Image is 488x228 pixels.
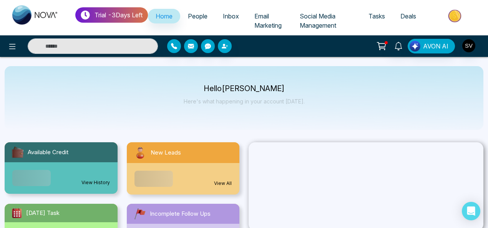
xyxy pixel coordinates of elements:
[81,179,110,186] a: View History
[150,210,211,218] span: Incomplete Follow Ups
[26,209,60,218] span: [DATE] Task
[428,7,483,25] img: Market-place.gif
[393,9,424,23] a: Deals
[410,41,420,52] img: Lead Flow
[368,12,385,20] span: Tasks
[292,9,361,33] a: Social Media Management
[184,98,305,105] p: Here's what happening in your account [DATE].
[462,202,480,220] div: Open Intercom Messenger
[254,12,282,29] span: Email Marketing
[133,145,148,160] img: newLeads.svg
[247,9,292,33] a: Email Marketing
[122,142,244,195] a: New LeadsView All
[12,5,58,25] img: Nova CRM Logo
[180,9,215,23] a: People
[95,10,143,20] p: Trial - 3 Days Left
[184,85,305,92] p: Hello [PERSON_NAME]
[151,148,181,157] span: New Leads
[215,9,247,23] a: Inbox
[133,207,147,221] img: followUps.svg
[11,145,25,159] img: availableCredit.svg
[223,12,239,20] span: Inbox
[188,12,207,20] span: People
[300,12,336,29] span: Social Media Management
[148,9,180,23] a: Home
[423,42,448,51] span: AVON AI
[156,12,173,20] span: Home
[408,39,455,53] button: AVON AI
[214,180,232,187] a: View All
[462,39,475,52] img: User Avatar
[11,207,23,219] img: todayTask.svg
[28,148,68,157] span: Available Credit
[361,9,393,23] a: Tasks
[400,12,416,20] span: Deals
